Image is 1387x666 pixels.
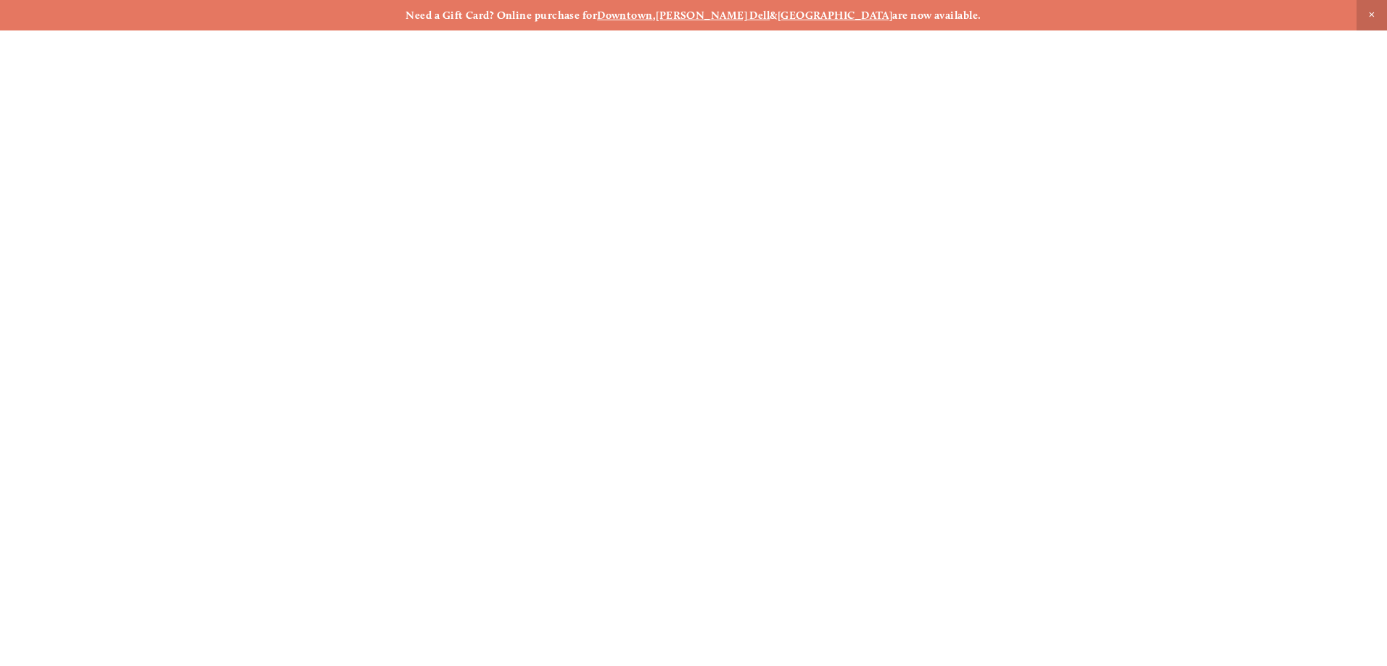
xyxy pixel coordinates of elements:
[653,9,656,22] strong: ,
[778,9,893,22] a: [GEOGRAPHIC_DATA]
[406,9,597,22] strong: Need a Gift Card? Online purchase for
[597,9,653,22] a: Downtown
[656,9,770,22] a: [PERSON_NAME] Dell
[892,9,981,22] strong: are now available.
[770,9,777,22] strong: &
